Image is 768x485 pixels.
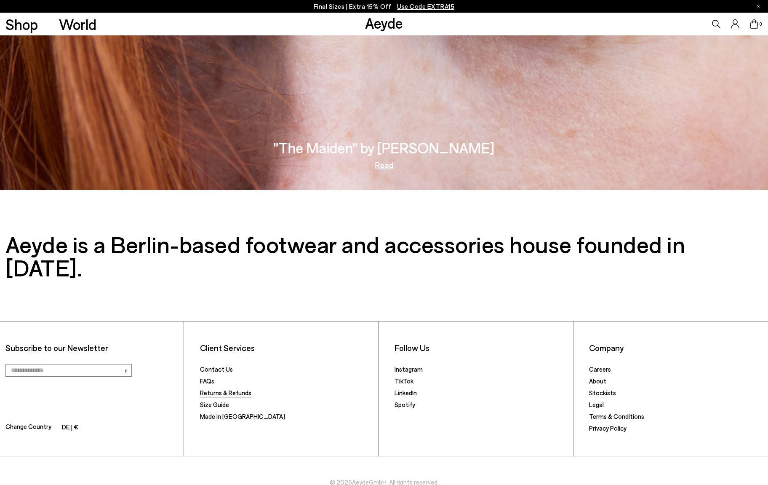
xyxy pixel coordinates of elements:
p: Subscribe to our Newsletter [5,343,179,353]
a: Careers [589,365,611,373]
span: Navigate to /collections/ss25-final-sizes [397,3,454,10]
a: Made in [GEOGRAPHIC_DATA] [200,413,285,420]
p: Final Sizes | Extra 15% Off [314,1,455,12]
a: World [59,17,96,32]
a: Contact Us [200,365,233,373]
span: › [124,364,128,376]
a: LinkedIn [395,389,417,397]
a: Read [375,160,393,169]
a: FAQs [200,377,214,385]
li: DE | € [62,422,78,434]
span: Change Country [5,421,51,434]
a: Returns & Refunds [200,389,251,397]
a: Privacy Policy [589,424,627,432]
a: Shop [5,17,38,32]
a: TikTok [395,377,413,385]
li: Client Services [200,343,373,353]
a: Terms & Conditions [589,413,644,420]
a: Aeyde [365,14,403,32]
a: Legal [589,401,604,408]
a: Spotify [395,401,415,408]
a: Instagram [395,365,423,373]
a: About [589,377,606,385]
a: 0 [750,19,758,29]
a: Size Guide [200,401,229,408]
li: Company [589,343,763,353]
h3: Aeyde is a Berlin-based footwear and accessories house founded in [DATE]. [5,232,763,279]
span: 0 [758,22,763,27]
h3: "The Maiden" by [PERSON_NAME] [274,140,495,155]
li: Follow Us [395,343,568,353]
a: Stockists [589,389,616,397]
